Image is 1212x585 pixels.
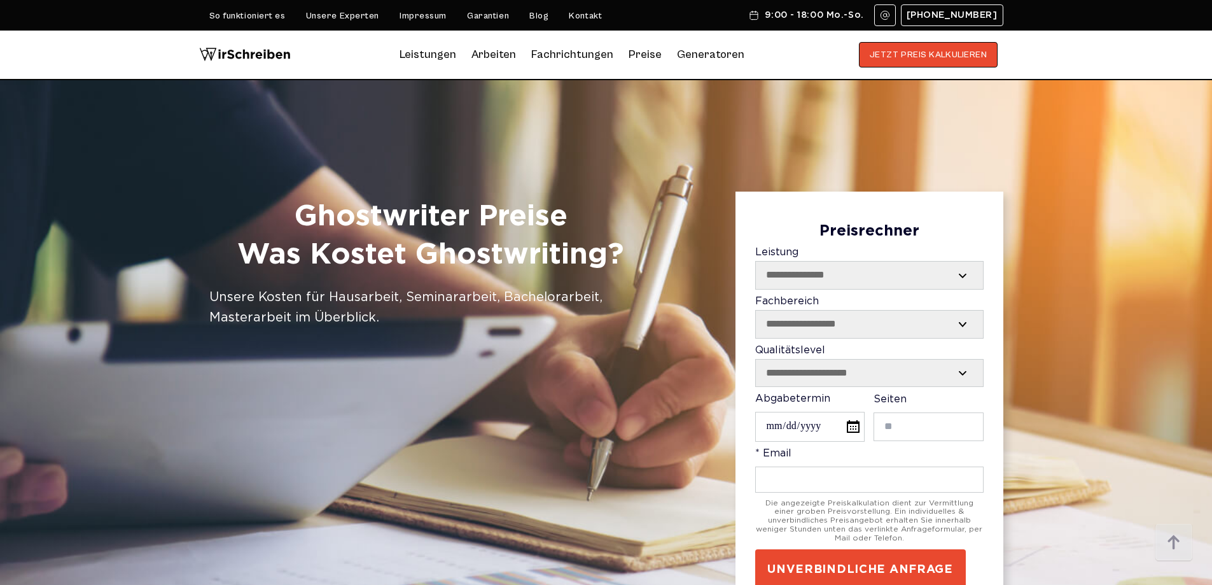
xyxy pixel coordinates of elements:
label: Fachbereich [755,296,984,339]
span: Seiten [874,395,907,404]
img: logo wirschreiben [199,42,291,67]
input: Abgabetermin [755,412,865,442]
span: 9:00 - 18:00 Mo.-So. [765,10,863,20]
a: Kontakt [569,11,602,21]
a: Garantien [467,11,509,21]
div: Preisrechner [755,223,984,241]
select: Leistung [756,262,983,288]
a: Preise [629,48,662,61]
div: Unsere Kosten für Hausarbeit, Seminararbeit, Bachelorarbeit, Masterarbeit im Überblick. [209,287,653,328]
h1: Ghostwriter Preise Was Kostet Ghostwriting? [209,198,653,274]
a: Arbeiten [471,45,516,65]
select: Fachbereich [756,311,983,337]
a: So funktioniert es [209,11,286,21]
label: * Email [755,448,984,492]
input: * Email [755,467,984,493]
a: Leistungen [400,45,456,65]
a: Blog [529,11,548,21]
img: Email [880,10,890,20]
a: Fachrichtungen [531,45,613,65]
img: Schedule [748,10,760,20]
label: Leistung [755,247,984,290]
div: Die angezeigte Preiskalkulation dient zur Vermittlung einer groben Preisvorstellung. Ein individu... [755,499,984,543]
label: Qualitätslevel [755,345,984,388]
a: Unsere Experten [306,11,379,21]
a: Generatoren [677,45,744,65]
span: [PHONE_NUMBER] [907,10,998,20]
select: Qualitätslevel [756,360,983,386]
label: Abgabetermin [755,393,865,442]
button: JETZT PREIS KALKULIEREN [859,42,998,67]
img: button top [1155,524,1193,562]
span: UNVERBINDLICHE ANFRAGE [767,562,953,577]
a: Impressum [400,11,447,21]
a: [PHONE_NUMBER] [901,4,1003,26]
